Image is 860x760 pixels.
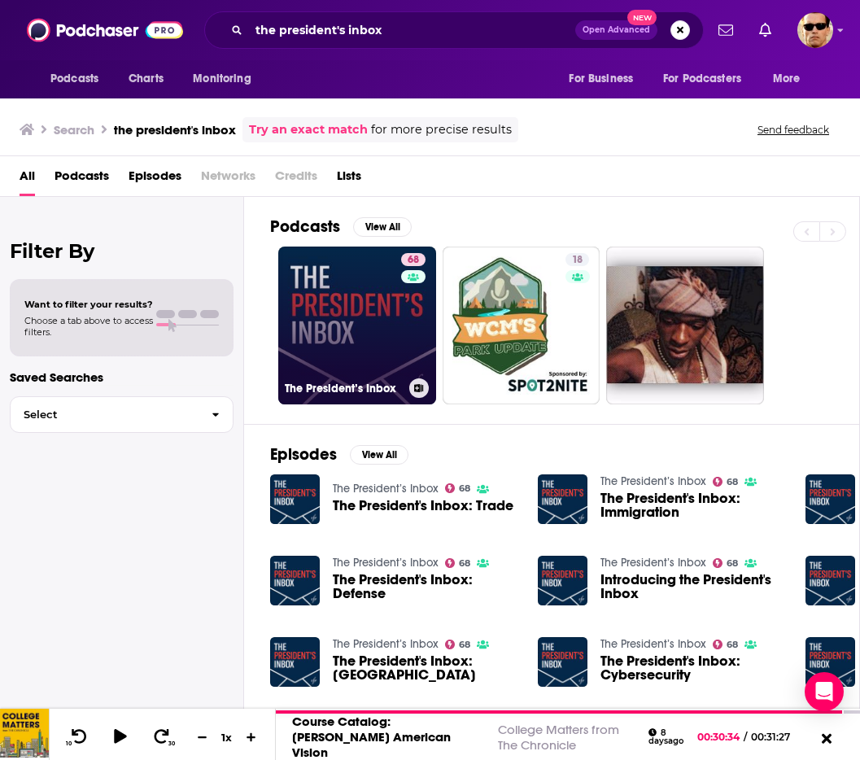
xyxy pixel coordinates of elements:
div: Search podcasts, credits, & more... [204,11,704,49]
span: For Podcasters [663,68,741,90]
a: 68 [713,477,739,487]
button: View All [350,445,408,465]
a: The President’s Inbox [600,556,706,570]
button: Send feedback [753,123,834,137]
a: 68 [713,640,739,649]
a: Charts [118,63,173,94]
a: The President’s Inbox [333,482,439,496]
a: Lists [337,163,361,196]
button: open menu [39,63,120,94]
span: / [744,731,747,743]
span: Monitoring [193,68,251,90]
a: Show notifications dropdown [753,16,778,44]
a: All [20,163,35,196]
button: open menu [762,63,821,94]
a: The President's Inbox: Immigration [600,491,786,519]
span: 68 [727,478,738,486]
a: The President's Inbox: Cybersecurity [600,654,786,682]
span: Want to filter your results? [24,299,153,310]
a: The President’s Inbox [333,637,439,651]
a: Course Catalog: [PERSON_NAME] American Vision [292,714,451,760]
button: Show profile menu [797,12,833,48]
button: Select [10,396,234,433]
button: open menu [557,63,653,94]
a: 18 [565,253,589,266]
h2: Podcasts [270,216,340,237]
h3: The President’s Inbox [285,382,403,395]
span: Open Advanced [583,26,650,34]
a: 18 [443,247,600,404]
a: 68 [713,558,739,568]
img: Podchaser - Follow, Share and Rate Podcasts [27,15,183,46]
a: The President’s Inbox [333,556,439,570]
input: Search podcasts, credits, & more... [249,17,575,43]
img: The President's Inbox: Defense [270,556,320,605]
span: 68 [727,641,738,649]
span: Podcasts [50,68,98,90]
span: 68 [408,252,419,269]
button: 10 [63,727,94,747]
a: 68 [401,253,426,266]
span: 68 [459,641,470,649]
a: Podcasts [55,163,109,196]
img: The President's Inbox: Cybersecurity [538,637,587,687]
span: Charts [129,68,164,90]
h3: the president's inbox [114,122,236,138]
a: 68The President’s Inbox [278,247,436,404]
button: open menu [653,63,765,94]
button: View All [353,217,412,237]
a: Try an exact match [249,120,368,139]
a: PodcastsView All [270,216,412,237]
button: Open AdvancedNew [575,20,657,40]
a: 68 [445,640,471,649]
h3: Search [54,122,94,138]
span: The President's Inbox: [GEOGRAPHIC_DATA] [333,654,518,682]
a: The President’s Inbox [600,474,706,488]
div: 1 x [213,731,241,744]
div: Open Intercom Messenger [805,672,844,711]
div: 8 days ago [648,728,684,745]
span: 30 [168,740,175,747]
span: For Business [569,68,633,90]
a: The President's Inbox: Defense [333,573,518,601]
p: Saved Searches [10,369,234,385]
span: 00:30:34 [697,731,744,743]
span: 68 [459,485,470,492]
span: Logged in as karldevries [797,12,833,48]
h2: Filter By [10,239,234,263]
a: College Matters from The Chronicle [498,722,619,753]
a: The President's Inbox: Inauguration Day [805,637,855,687]
span: 00:31:27 [747,731,806,743]
img: The President's Inbox: Russia [270,637,320,687]
a: The President’s Inbox [600,637,706,651]
a: Episodes [129,163,181,196]
a: Introducing the President's Inbox [600,573,786,601]
a: The President's Inbox: Trade [333,499,513,513]
a: The President's Inbox: China [805,474,855,524]
a: Show notifications dropdown [712,16,740,44]
span: 68 [727,560,738,567]
span: Choose a tab above to access filters. [24,315,153,338]
span: 18 [572,252,583,269]
span: 68 [459,560,470,567]
button: 30 [147,727,178,747]
a: 68 [445,483,471,493]
span: Select [11,409,199,420]
a: The President's Inbox: Immigration [538,474,587,524]
h2: Episodes [270,444,337,465]
img: The President's Inbox: Brexit [805,556,855,605]
a: Introducing the President's Inbox [538,556,587,605]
